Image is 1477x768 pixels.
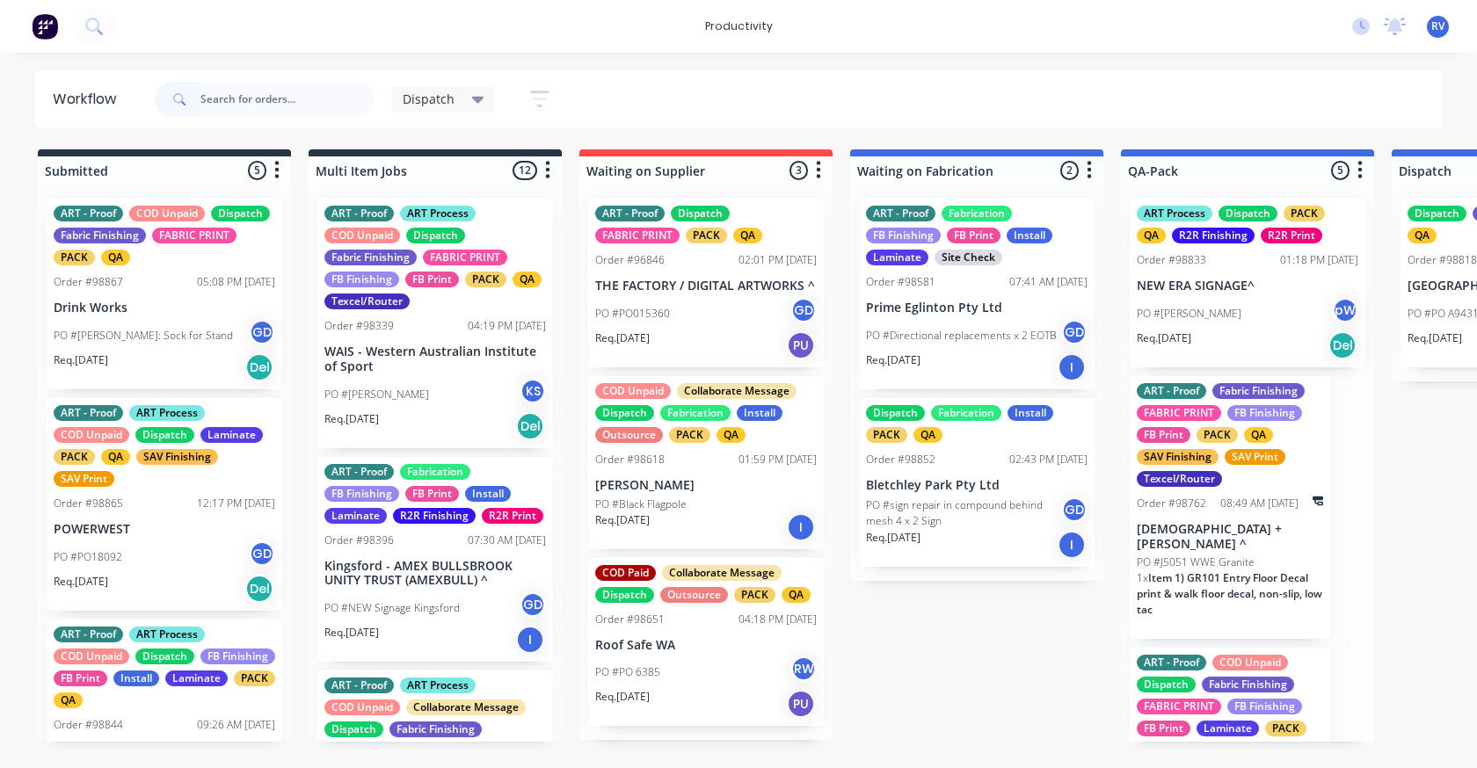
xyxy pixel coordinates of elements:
[324,559,546,589] p: Kingsford - AMEX BULLSBROOK UNITY TRUST (AMEXBULL) ^
[866,352,920,368] p: Req. [DATE]
[152,228,236,243] div: FABRIC PRINT
[465,272,506,287] div: PACK
[595,279,817,293] p: THE FACTORY / DIGITAL ARTWORKS ^
[423,250,507,265] div: FABRIC PRINT
[738,452,817,467] div: 01:59 PM [DATE]
[234,670,275,686] div: PACK
[1197,427,1238,443] div: PACK
[1137,306,1241,322] p: PO #[PERSON_NAME]
[588,376,824,549] div: COD UnpaidCollaborate MessageDispatchFabricationInstallOutsourcePACKQAOrder #9861801:59 PM [DATE]...
[516,412,544,440] div: Del
[859,199,1095,389] div: ART - ProofFabricationFB FinishingFB PrintInstallLaminateSite CheckOrder #9858107:41 AM [DATE]Pri...
[787,331,815,359] div: PU
[595,612,665,627] div: Order #98651
[595,427,663,443] div: Outsource
[734,587,775,603] div: PACK
[1408,252,1477,268] div: Order #98818
[1212,655,1288,670] div: COD Unpaid
[468,318,546,334] div: 04:19 PM [DATE]
[686,228,727,243] div: PACK
[1137,252,1206,268] div: Order #98833
[931,405,1001,421] div: Fabrication
[197,717,275,733] div: 09:26 AM [DATE]
[324,411,379,427] p: Req. [DATE]
[1137,279,1358,293] p: NEW ERA SIGNAGE^
[54,427,129,443] div: COD Unpaid
[1225,449,1285,465] div: SAV Print
[1197,721,1259,736] div: Laminate
[54,206,123,221] div: ART - Proof
[595,565,656,581] div: COD Paid
[129,405,205,421] div: ART Process
[54,301,275,315] p: Drink Works
[400,677,476,693] div: ART Process
[54,471,114,487] div: SAV Print
[782,587,811,603] div: QA
[393,508,476,524] div: R2R Finishing
[1058,353,1086,381] div: I
[595,206,665,221] div: ART - Proof
[866,250,928,265] div: Laminate
[595,330,650,346] p: Req. [DATE]
[866,530,920,546] p: Req. [DATE]
[129,627,205,642] div: ART Process
[738,252,817,268] div: 02:01 PM [DATE]
[737,405,782,421] div: Install
[677,383,797,399] div: Collaborate Message
[595,478,817,493] p: [PERSON_NAME]
[406,228,465,243] div: Dispatch
[403,90,455,108] span: Dispatch
[200,427,263,443] div: Laminate
[738,612,817,627] div: 04:18 PM [DATE]
[866,301,1088,315] p: Prime Eglinton Pty Ltd
[324,464,394,480] div: ART - Proof
[1137,522,1323,552] p: [DEMOGRAPHIC_DATA] + [PERSON_NAME] ^
[790,656,817,682] div: RW
[1408,330,1462,346] p: Req. [DATE]
[520,378,546,404] div: KS
[54,574,108,590] p: Req. [DATE]
[54,627,123,642] div: ART - Proof
[1130,376,1330,640] div: ART - ProofFabric FinishingFABRIC PRINTFB FinishingFB PrintPACKQASAV FinishingSAV PrintTexcel/Rou...
[135,648,194,664] div: Dispatch
[1137,496,1206,511] div: Order #98762
[324,721,383,737] div: Dispatch
[669,427,710,443] div: PACK
[1137,570,1148,585] span: 1 x
[197,274,275,290] div: 05:08 PM [DATE]
[595,664,660,680] p: PO #PO 6385
[787,513,815,541] div: I
[54,449,95,465] div: PACK
[324,387,429,402] p: PO #[PERSON_NAME]
[595,496,687,512] p: PO #Black Flagpole
[588,199,824,367] div: ART - ProofDispatchFABRIC PRINTPACKQAOrder #9684602:01 PM [DATE]THE FACTORY / DIGITAL ARTWORKS ^P...
[249,540,275,567] div: GD
[859,398,1095,567] div: DispatchFabricationInstallPACKQAOrder #9885202:43 PM [DATE]Bletchley Park Pty LtdPO #sign repair ...
[1408,206,1466,221] div: Dispatch
[1008,405,1053,421] div: Install
[595,252,665,268] div: Order #96846
[54,496,123,511] div: Order #98865
[1137,471,1222,487] div: Texcel/Router
[197,496,275,511] div: 12:17 PM [DATE]
[595,405,654,421] div: Dispatch
[1137,677,1196,692] div: Dispatch
[324,272,399,287] div: FB Finishing
[405,272,459,287] div: FB Print
[47,199,282,389] div: ART - ProofCOD UnpaidDispatchFabric FinishingFABRIC PRINTPACKQAOrder #9886705:08 PM [DATE]Drink W...
[1431,18,1444,34] span: RV
[136,449,218,465] div: SAV Finishing
[942,206,1012,221] div: Fabrication
[1227,699,1302,714] div: FB Finishing
[1280,252,1358,268] div: 01:18 PM [DATE]
[660,587,728,603] div: Outsource
[1137,699,1221,714] div: FABRIC PRINT
[1061,496,1088,523] div: GD
[520,591,546,618] div: GD
[1202,677,1294,692] div: Fabric Finishing
[1220,496,1299,511] div: 08:49 AM [DATE]
[1137,655,1206,670] div: ART - Proof
[516,626,544,654] div: I
[324,625,379,641] p: Req. [DATE]
[1332,297,1358,323] div: pW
